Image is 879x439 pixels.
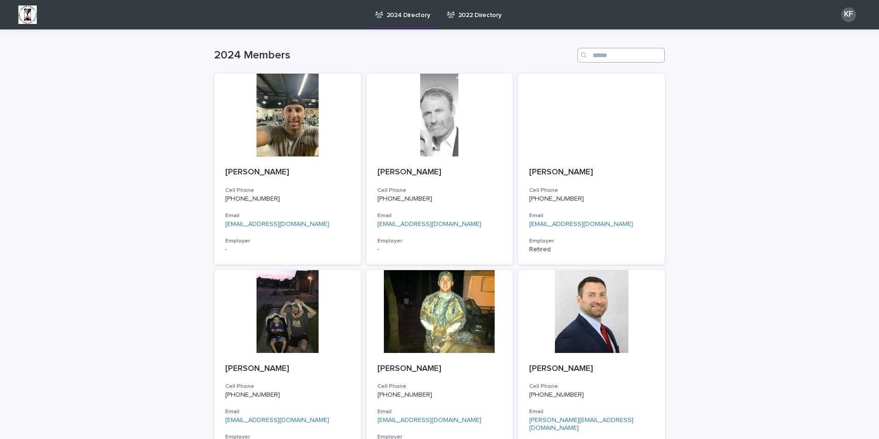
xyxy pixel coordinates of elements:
[529,237,654,245] h3: Employer
[225,364,350,374] p: [PERSON_NAME]
[529,221,633,227] a: [EMAIL_ADDRESS][DOMAIN_NAME]
[377,237,502,245] h3: Employer
[225,168,350,178] p: [PERSON_NAME]
[18,6,37,24] img: BsxibNoaTPe9uU9VL587
[225,212,350,219] h3: Email
[225,383,350,390] h3: Cell Phone
[841,7,856,22] div: KF
[366,74,513,265] a: [PERSON_NAME]Cell Phone[PHONE_NUMBER]Email[EMAIL_ADDRESS][DOMAIN_NAME]Employer-
[518,74,665,265] a: [PERSON_NAME]Cell Phone[PHONE_NUMBER]Email[EMAIL_ADDRESS][DOMAIN_NAME]EmployerRetired
[225,392,280,398] a: [PHONE_NUMBER]
[377,364,502,374] p: [PERSON_NAME]
[529,417,634,431] a: [PERSON_NAME][EMAIL_ADDRESS][DOMAIN_NAME]
[577,48,665,63] input: Search
[225,408,350,416] h3: Email
[377,408,502,416] h3: Email
[225,246,350,254] p: -
[377,187,502,194] h3: Cell Phone
[529,383,654,390] h3: Cell Phone
[214,74,361,265] a: [PERSON_NAME]Cell Phone[PHONE_NUMBER]Email[EMAIL_ADDRESS][DOMAIN_NAME]Employer-
[529,212,654,219] h3: Email
[225,187,350,194] h3: Cell Phone
[529,364,654,374] p: [PERSON_NAME]
[377,392,432,398] a: [PHONE_NUMBER]
[377,221,481,227] a: [EMAIL_ADDRESS][DOMAIN_NAME]
[225,417,329,423] a: [EMAIL_ADDRESS][DOMAIN_NAME]
[377,196,432,202] a: [PHONE_NUMBER]
[529,408,654,416] h3: Email
[225,221,329,227] a: [EMAIL_ADDRESS][DOMAIN_NAME]
[225,196,280,202] a: [PHONE_NUMBER]
[377,383,502,390] h3: Cell Phone
[377,212,502,219] h3: Email
[377,246,502,254] p: -
[214,49,574,62] h1: 2024 Members
[529,168,654,178] p: [PERSON_NAME]
[529,392,584,398] a: [PHONE_NUMBER]
[529,246,654,254] p: Retired
[225,237,350,245] h3: Employer
[377,417,481,423] a: [EMAIL_ADDRESS][DOMAIN_NAME]
[529,196,584,202] a: [PHONE_NUMBER]
[529,187,654,194] h3: Cell Phone
[377,168,502,178] p: [PERSON_NAME]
